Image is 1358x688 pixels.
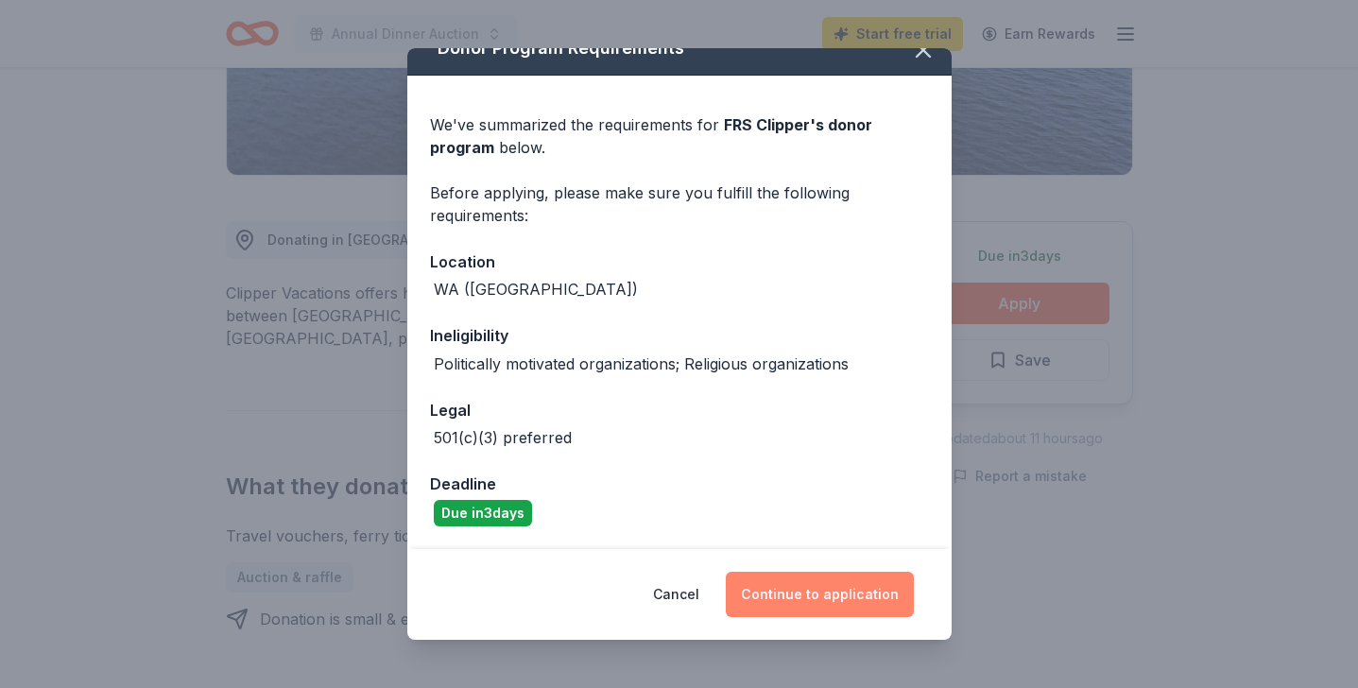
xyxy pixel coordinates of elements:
[653,572,699,617] button: Cancel
[407,22,952,76] div: Donor Program Requirements
[434,426,572,449] div: 501(c)(3) preferred
[430,113,929,159] div: We've summarized the requirements for below.
[434,353,849,375] div: Politically motivated organizations; Religious organizations
[430,398,929,422] div: Legal
[434,278,638,301] div: WA ([GEOGRAPHIC_DATA])
[430,472,929,496] div: Deadline
[430,249,929,274] div: Location
[430,323,929,348] div: Ineligibility
[726,572,914,617] button: Continue to application
[434,500,532,526] div: Due in 3 days
[430,181,929,227] div: Before applying, please make sure you fulfill the following requirements:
